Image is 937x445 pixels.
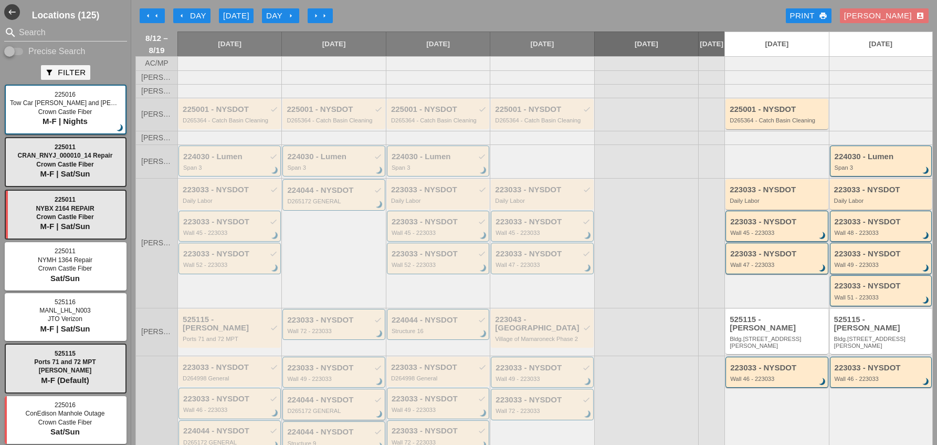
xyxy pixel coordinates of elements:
div: Village of Mamaroneck Phase 2 [495,336,591,342]
span: Ports 71 and 72 MPT [34,358,96,366]
i: check [374,364,382,372]
div: Wall 49 - 223033 [496,376,590,382]
div: D265364 - Catch Basin Cleaning [730,117,825,123]
span: Crown Castle Fiber [36,213,93,221]
i: brightness_3 [114,122,126,134]
div: Daily Labor [730,198,825,204]
div: 223033 - NYSDOT [391,185,487,194]
i: check [583,185,591,194]
div: 223033 - NYSDOT [834,185,929,194]
span: [PERSON_NAME] [141,158,172,165]
div: Wall 72 - 223033 [287,328,382,334]
i: check [270,105,278,113]
div: D264998 General [391,375,487,381]
i: brightness_3 [270,408,281,419]
a: [DATE] [490,32,594,56]
div: 223033 - NYSDOT [496,218,590,226]
i: brightness_3 [920,263,932,274]
div: 223033 - NYSDOT [391,363,487,372]
span: NYMH 1364 Repair [38,256,92,264]
div: 225001 - NYSDOT [495,105,591,114]
div: 223033 - NYSDOT [496,396,590,405]
div: 223033 - NYSDOT [835,218,929,226]
i: arrow_right [312,12,320,20]
span: NYBX 2164 REPAIR [36,205,94,212]
i: check [478,185,487,194]
div: 223033 - NYSDOT [496,250,590,258]
a: [DATE] [595,32,698,56]
div: 225001 - NYSDOT [730,105,825,114]
span: [PERSON_NAME] [141,110,172,118]
i: check [269,152,278,161]
div: 224030 - Lumen [287,152,382,161]
span: Sat/Sun [50,274,80,283]
i: check [583,105,591,113]
div: Wall 49 - 223033 [835,262,929,268]
div: Enable Precise search to match search terms exactly. [4,45,127,58]
a: [DATE] [725,32,828,56]
i: brightness_3 [920,376,932,388]
i: check [269,250,278,258]
i: check [270,324,278,332]
div: 224044 - NYSDOT [287,396,382,405]
div: Wall 45 - 223033 [183,230,278,236]
div: Day [177,10,206,22]
i: check [478,427,486,435]
div: 223033 - NYSDOT [183,218,278,226]
div: 223033 - NYSDOT [183,185,278,194]
div: 223033 - NYSDOT [496,364,590,372]
div: 224044 - NYSDOT [183,427,278,436]
div: 224044 - NYSDOT [392,316,486,325]
div: 223033 - NYSDOT [392,427,486,436]
div: Ports 71 and 72 MPT [183,336,278,342]
i: filter_alt [45,68,54,77]
span: CRAN_RNYJ_000010_14 Repair [18,152,113,159]
span: 225011 [55,247,76,255]
i: brightness_3 [270,230,281,242]
span: [PERSON_NAME] [141,74,172,81]
i: check [478,250,486,258]
div: 223033 - NYSDOT [835,364,929,372]
div: D264998 General [183,375,278,381]
div: 223033 - NYSDOT [183,250,278,258]
i: check [269,218,278,226]
a: Print [786,8,831,23]
i: check [478,152,486,161]
span: M-F | Sat/Sun [40,169,90,178]
button: Day [173,8,210,23]
i: brightness_3 [817,376,828,388]
i: check [478,363,487,371]
i: check [374,186,382,194]
i: arrow_left [144,12,152,20]
button: Move Back 1 Week [140,8,165,23]
a: [DATE] [386,32,490,56]
i: check [478,105,487,113]
div: Wall 46 - 223033 [835,376,929,382]
div: 223033 - NYSDOT [730,185,825,194]
div: D265364 - Catch Basin Cleaning [287,117,382,123]
span: [PERSON_NAME] [141,87,172,95]
div: [PERSON_NAME] [844,10,924,22]
div: 224030 - Lumen [392,152,486,161]
div: Span 3 [287,164,382,171]
div: Structure 16 [392,328,486,334]
span: Crown Castle Fiber [38,265,92,272]
span: 225011 [55,143,76,151]
span: Crown Castle Fiber [38,108,92,116]
i: arrow_right [287,12,295,20]
div: 223033 - NYSDOT [835,250,929,258]
div: 223033 - NYSDOT [730,218,825,226]
span: ConEdison Manhole Outage [26,410,105,417]
div: 525115 - [PERSON_NAME] [730,315,825,333]
div: 224030 - Lumen [835,152,929,161]
a: [DATE] [282,32,385,56]
button: Day [262,8,299,23]
i: brightness_3 [374,376,385,388]
div: Wall 48 - 223033 [835,230,929,236]
a: [DATE] [178,32,281,56]
a: [DATE] [829,32,932,56]
div: Daily Labor [391,198,487,204]
i: print [819,12,827,20]
div: 223033 - NYSDOT [287,364,382,372]
i: check [582,250,591,258]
